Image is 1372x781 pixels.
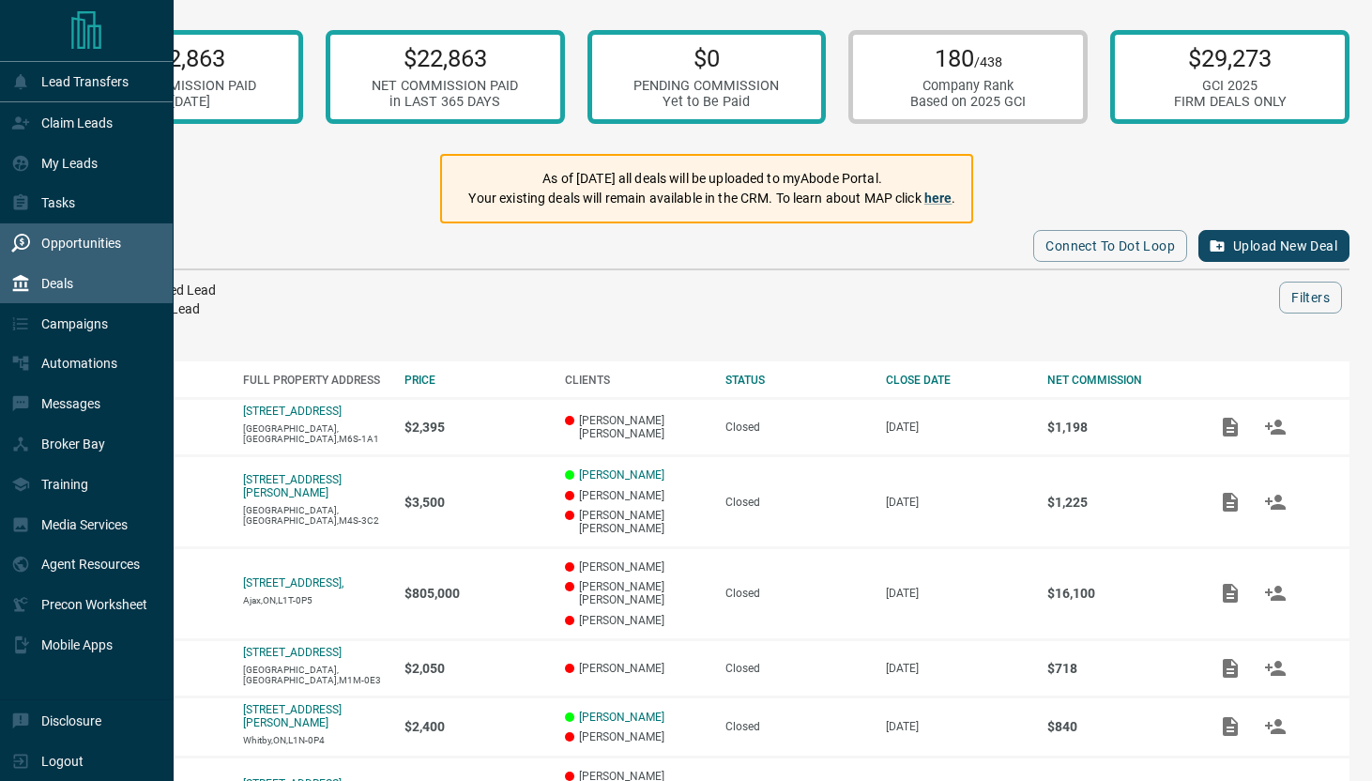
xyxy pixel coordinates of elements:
div: Closed [725,587,867,600]
span: Match Clients [1253,661,1298,674]
span: Add / View Documents [1208,661,1253,674]
a: [STREET_ADDRESS][PERSON_NAME] [243,703,342,729]
p: [PERSON_NAME] [565,560,707,574]
a: [STREET_ADDRESS] [243,405,342,418]
div: in LAST 365 DAYS [372,94,518,110]
p: [PERSON_NAME] [PERSON_NAME] [565,580,707,606]
span: Add / View Documents [1208,420,1253,433]
p: [DATE] [886,421,1028,434]
p: $2,395 [404,420,546,435]
p: Whitby,ON,L1N-0P4 [243,735,385,745]
a: here [924,191,953,206]
p: Ajax,ON,L1T-0P5 [243,595,385,605]
button: Filters [1279,282,1342,314]
p: $29,273 [1174,44,1287,72]
div: GCI 2025 [1174,78,1287,94]
p: $840 [1047,719,1189,734]
p: [PERSON_NAME] [565,489,707,502]
p: $16,100 [1047,586,1189,601]
span: Add / View Documents [1208,719,1253,732]
span: Add / View Documents [1208,495,1253,508]
span: /438 [974,54,1002,70]
span: Match Clients [1253,719,1298,732]
p: $22,863 [110,44,256,72]
div: PENDING COMMISSION [633,78,779,94]
div: in [DATE] [110,94,256,110]
p: $718 [1047,661,1189,676]
p: $2,400 [404,719,546,734]
div: Closed [725,720,867,733]
p: $1,198 [1047,420,1189,435]
div: Yet to Be Paid [633,94,779,110]
div: CLOSE DATE [886,374,1028,387]
p: $1,225 [1047,495,1189,510]
div: NET COMMISSION [1047,374,1189,387]
span: Match Clients [1253,587,1298,600]
a: [PERSON_NAME] [579,711,664,724]
p: [PERSON_NAME] [565,730,707,743]
a: [PERSON_NAME] [579,468,664,482]
p: [GEOGRAPHIC_DATA],[GEOGRAPHIC_DATA],M6S-1A1 [243,423,385,444]
div: Closed [725,496,867,509]
p: [PERSON_NAME] [565,614,707,627]
p: [PERSON_NAME] [PERSON_NAME] [565,414,707,440]
p: $22,863 [372,44,518,72]
div: Closed [725,662,867,675]
span: Match Clients [1253,495,1298,508]
div: PRICE [404,374,546,387]
p: 180 [910,44,1026,72]
div: Based on 2025 GCI [910,94,1026,110]
p: [DATE] [886,662,1028,675]
div: Company Rank [910,78,1026,94]
div: CLIENTS [565,374,707,387]
span: Add / View Documents [1208,587,1253,600]
p: [GEOGRAPHIC_DATA],[GEOGRAPHIC_DATA],M1M-0E3 [243,665,385,685]
p: $805,000 [404,586,546,601]
div: FULL PROPERTY ADDRESS [243,374,385,387]
p: [PERSON_NAME] [565,662,707,675]
p: [DATE] [886,496,1028,509]
p: $0 [633,44,779,72]
span: Match Clients [1253,420,1298,433]
a: [STREET_ADDRESS][PERSON_NAME] [243,473,342,499]
div: NET COMMISSION PAID [372,78,518,94]
p: As of [DATE] all deals will be uploaded to myAbode Portal. [468,169,955,189]
p: Your existing deals will remain available in the CRM. To learn about MAP click . [468,189,955,208]
p: [PERSON_NAME] [PERSON_NAME] [565,509,707,535]
button: Connect to Dot Loop [1033,230,1187,262]
div: Closed [725,421,867,434]
p: [GEOGRAPHIC_DATA],[GEOGRAPHIC_DATA],M4S-3C2 [243,505,385,526]
p: [DATE] [886,587,1028,600]
p: $3,500 [404,495,546,510]
div: STATUS [725,374,867,387]
button: Upload New Deal [1198,230,1349,262]
a: [STREET_ADDRESS] [243,646,342,659]
div: FIRM DEALS ONLY [1174,94,1287,110]
p: [DATE] [886,720,1028,733]
div: NET COMMISSION PAID [110,78,256,94]
p: $2,050 [404,661,546,676]
a: [STREET_ADDRESS], [243,576,343,590]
